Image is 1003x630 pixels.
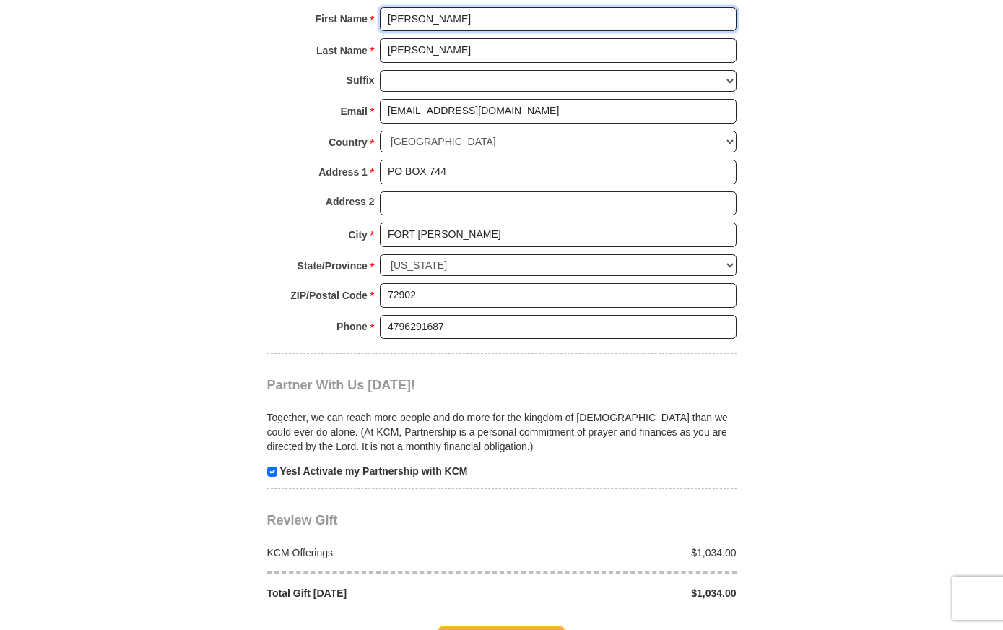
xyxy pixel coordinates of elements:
[298,256,368,276] strong: State/Province
[279,465,467,477] strong: Yes! Activate my Partnership with KCM
[502,545,744,560] div: $1,034.00
[259,586,502,600] div: Total Gift [DATE]
[502,586,744,600] div: $1,034.00
[318,162,368,182] strong: Address 1
[267,410,737,454] p: Together, we can reach more people and do more for the kingdom of [DEMOGRAPHIC_DATA] than we coul...
[347,70,375,90] strong: Suffix
[316,40,368,61] strong: Last Name
[326,191,375,212] strong: Address 2
[267,513,338,527] span: Review Gift
[336,316,368,337] strong: Phone
[316,9,368,29] strong: First Name
[348,225,367,245] strong: City
[259,545,502,560] div: KCM Offerings
[341,101,368,121] strong: Email
[267,378,416,392] span: Partner With Us [DATE]!
[329,132,368,152] strong: Country
[290,285,368,306] strong: ZIP/Postal Code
